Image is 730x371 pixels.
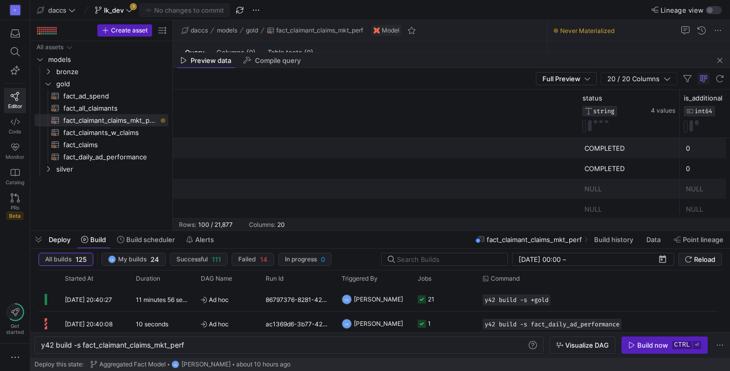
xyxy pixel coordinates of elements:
[214,24,240,37] button: models
[485,296,549,303] span: y42 build -s +gold
[170,253,228,266] button: Successful111
[563,255,566,263] span: –
[136,296,200,303] y42-duration: 11 minutes 56 seconds
[342,294,352,305] div: LK
[101,253,166,266] button: LKMy builds24
[113,231,179,248] button: Build scheduler
[582,94,602,102] span: status
[217,27,237,34] span: models
[6,323,24,335] span: Get started
[34,114,168,126] div: Press SPACE to select this row.
[171,360,179,368] div: LK
[65,296,112,303] span: [DATE] 20:40:27
[111,27,148,34] span: Create asset
[601,72,677,85] button: 20 / 20 Columns
[34,102,168,114] a: fact_all_claimants​​​​​​​​​​
[97,24,152,37] button: Create asset
[285,256,317,263] span: In progress
[260,255,268,263] span: 14
[181,231,218,248] button: Alerts
[65,320,113,328] span: [DATE] 20:40:08
[4,113,26,139] a: Code
[49,235,70,244] span: Deploy
[428,312,431,335] div: 1
[565,341,609,349] span: Visualize DAG
[519,255,561,263] input: Start datetime
[201,312,253,336] span: Ad hoc
[622,336,708,354] button: Build nowctrl⏎
[63,103,157,114] span: fact_all_claimants​​​​​​​​​​
[4,299,26,339] button: Getstarted
[694,255,715,263] span: Reload
[90,235,106,244] span: Build
[246,49,255,56] span: (0)
[684,94,722,102] span: is_additional
[232,253,274,266] button: Failed14
[354,287,403,311] span: [PERSON_NAME]
[34,102,168,114] div: Press SPACE to select this row.
[428,287,434,311] div: 21
[151,255,159,263] span: 24
[342,275,378,282] span: Triggered By
[6,179,24,185] span: Catalog
[99,361,166,368] span: Aggregated Fact Model
[243,24,261,37] button: gold
[34,151,168,163] div: Press SPACE to select this row.
[374,27,380,33] img: undefined
[176,256,208,263] span: Successful
[585,199,674,219] div: NULL
[34,53,168,65] div: Press SPACE to select this row.
[34,90,168,102] div: Press SPACE to select this row.
[661,6,704,14] span: Lineage view
[249,221,275,228] div: Columns:
[92,4,135,17] button: lk_dev
[45,256,71,263] span: All builds
[550,336,615,354] button: Visualize DAG
[6,154,24,160] span: Monitor
[491,275,520,282] span: Command
[678,253,722,266] button: Reload
[277,221,285,228] div: 20
[11,205,19,211] span: PRs
[34,361,84,368] span: Deploy this state:
[342,319,352,329] div: LK
[268,49,313,56] span: Table tests
[487,235,582,244] span: fact_claimant_claims_mkt_perf
[590,231,640,248] button: Build history
[4,139,26,164] a: Monitor
[651,107,675,114] span: 4 values
[34,139,168,151] a: fact_claims​​​​​​​​​​
[63,151,157,163] span: fact_daily_ad_performance​​​​​​​​​​
[56,163,167,175] span: silver
[672,341,692,349] kbd: ctrl
[104,6,124,14] span: lk_dev
[304,49,313,56] span: (0)
[126,235,175,244] span: Build scheduler
[216,49,255,56] span: Columns
[593,108,614,115] span: STRING
[397,255,499,263] input: Search Builds
[7,212,23,220] span: Beta
[642,231,667,248] button: Data
[34,163,168,175] div: Press SPACE to select this row.
[34,139,168,151] div: Press SPACE to select this row.
[276,27,363,34] span: fact_claimant_claims_mkt_perf
[585,159,674,179] div: COMPLETED
[34,78,168,90] div: Press SPACE to select this row.
[683,235,723,244] span: Point lineage
[246,27,258,34] span: gold
[4,164,26,189] a: Catalog
[266,275,283,282] span: Run Id
[63,139,157,151] span: fact_claims​​​​​​​​​​
[179,24,210,37] button: daccs
[63,90,157,102] span: fact_ad_spend​​​​​​​​​​
[136,320,168,328] y42-duration: 10 seconds
[56,66,167,78] span: bronze
[693,341,701,349] kbd: ⏎
[485,321,619,328] span: y42 build -s fact_daily_ad_performance
[48,6,66,14] span: daccs
[63,115,157,126] span: fact_claimant_claims_mkt_perf​​​​​​​​​​
[41,341,184,349] span: y42 build -s fact_claimant_claims_mkt_perf
[34,114,168,126] a: fact_claimant_claims_mkt_perf​​​​​​​​​​
[560,27,614,35] span: Never Materialized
